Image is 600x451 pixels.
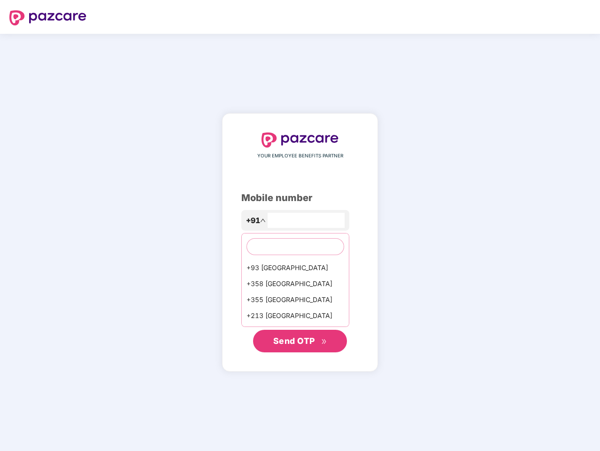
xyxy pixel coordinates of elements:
div: +358 [GEOGRAPHIC_DATA] [242,276,349,292]
div: +213 [GEOGRAPHIC_DATA] [242,308,349,324]
img: logo [9,10,86,25]
span: up [260,218,266,223]
div: Mobile number [241,191,359,205]
div: +93 [GEOGRAPHIC_DATA] [242,260,349,276]
span: Send OTP [273,336,315,346]
img: logo [262,132,338,148]
span: YOUR EMPLOYEE BENEFITS PARTNER [257,152,343,160]
div: +355 [GEOGRAPHIC_DATA] [242,292,349,308]
span: +91 [246,215,260,226]
div: +1684 AmericanSamoa [242,324,349,340]
button: Send OTPdouble-right [253,330,347,352]
span: double-right [321,339,327,345]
